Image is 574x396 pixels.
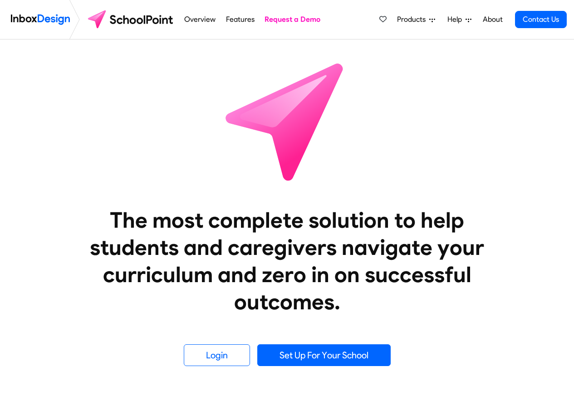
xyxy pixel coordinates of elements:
[257,344,391,366] a: Set Up For Your School
[72,206,503,315] heading: The most complete solution to help students and caregivers navigate your curriculum and zero in o...
[262,10,323,29] a: Request a Demo
[444,10,475,29] a: Help
[480,10,505,29] a: About
[206,39,369,203] img: icon_schoolpoint.svg
[83,9,179,30] img: schoolpoint logo
[182,10,218,29] a: Overview
[223,10,257,29] a: Features
[515,11,567,28] a: Contact Us
[447,14,466,25] span: Help
[393,10,439,29] a: Products
[397,14,429,25] span: Products
[184,344,250,366] a: Login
